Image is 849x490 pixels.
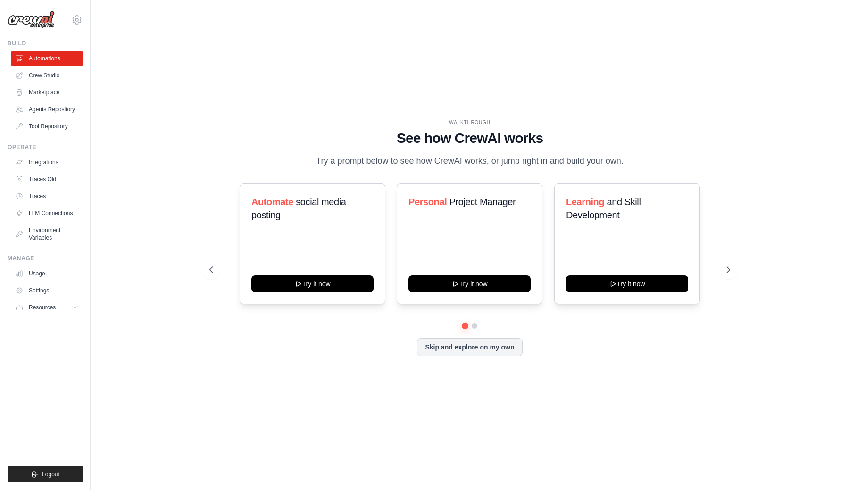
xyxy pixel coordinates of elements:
span: Learning [566,197,604,207]
p: Try a prompt below to see how CrewAI works, or jump right in and build your own. [311,154,628,168]
button: Logout [8,466,83,482]
span: Automate [251,197,293,207]
a: Marketplace [11,85,83,100]
span: Resources [29,304,56,311]
button: Try it now [566,275,688,292]
a: Usage [11,266,83,281]
img: Logo [8,11,55,29]
button: Try it now [408,275,531,292]
a: Tool Repository [11,119,83,134]
span: Project Manager [449,197,516,207]
div: Manage [8,255,83,262]
a: Integrations [11,155,83,170]
a: Environment Variables [11,223,83,245]
span: Personal [408,197,447,207]
button: Skip and explore on my own [417,338,522,356]
div: Operate [8,143,83,151]
span: Logout [42,471,59,478]
a: LLM Connections [11,206,83,221]
a: Automations [11,51,83,66]
div: WALKTHROUGH [209,119,730,126]
a: Crew Studio [11,68,83,83]
div: Build [8,40,83,47]
button: Try it now [251,275,374,292]
span: social media posting [251,197,346,220]
h1: See how CrewAI works [209,130,730,147]
a: Agents Repository [11,102,83,117]
span: and Skill Development [566,197,641,220]
a: Traces [11,189,83,204]
a: Settings [11,283,83,298]
button: Resources [11,300,83,315]
a: Traces Old [11,172,83,187]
